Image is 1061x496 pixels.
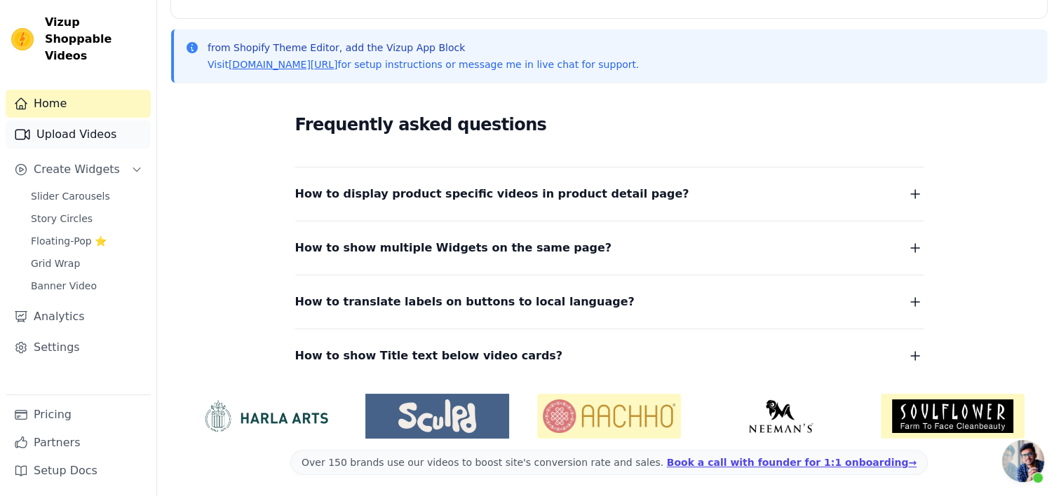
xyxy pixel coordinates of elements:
a: Grid Wrap [22,254,151,273]
img: HarlaArts [194,399,337,433]
span: How to display product specific videos in product detail page? [295,184,689,204]
a: Slider Carousels [22,186,151,206]
p: Visit for setup instructions or message me in live chat for support. [208,57,639,71]
span: How to translate labels on buttons to local language? [295,292,635,312]
button: How to display product specific videos in product detail page? [295,184,924,204]
button: How to show multiple Widgets on the same page? [295,238,924,258]
h2: Frequently asked questions [295,111,924,139]
img: Vizup [11,28,34,50]
span: Slider Carousels [31,189,110,203]
a: Analytics [6,303,151,331]
img: Soulflower [881,394,1025,439]
img: Aachho [537,394,681,439]
span: Story Circles [31,212,93,226]
a: Upload Videos [6,120,151,149]
span: Create Widgets [34,161,120,178]
a: Floating-Pop ⭐ [22,231,151,251]
button: Create Widgets [6,156,151,184]
button: How to show Title text below video cards? [295,346,924,366]
span: Floating-Pop ⭐ [31,234,107,248]
a: [DOMAIN_NAME][URL] [229,59,338,70]
a: Book a call with founder for 1:1 onboarding [667,457,917,468]
a: Partners [6,429,151,457]
span: Vizup Shoppable Videos [45,14,145,64]
a: Settings [6,333,151,361]
img: Neeman's [709,399,853,433]
a: 开放式聊天 [1002,440,1044,482]
span: How to show multiple Widgets on the same page? [295,238,612,258]
button: How to translate labels on buttons to local language? [295,292,924,312]
img: Sculpd US [365,399,509,433]
a: Banner Video [22,276,151,296]
a: Home [6,90,151,118]
a: Story Circles [22,209,151,228]
span: Banner Video [31,279,97,293]
a: Setup Docs [6,457,151,485]
p: from Shopify Theme Editor, add the Vizup App Block [208,41,639,55]
span: Grid Wrap [31,256,80,270]
a: Pricing [6,401,151,429]
span: How to show Title text below video cards? [295,346,563,366]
